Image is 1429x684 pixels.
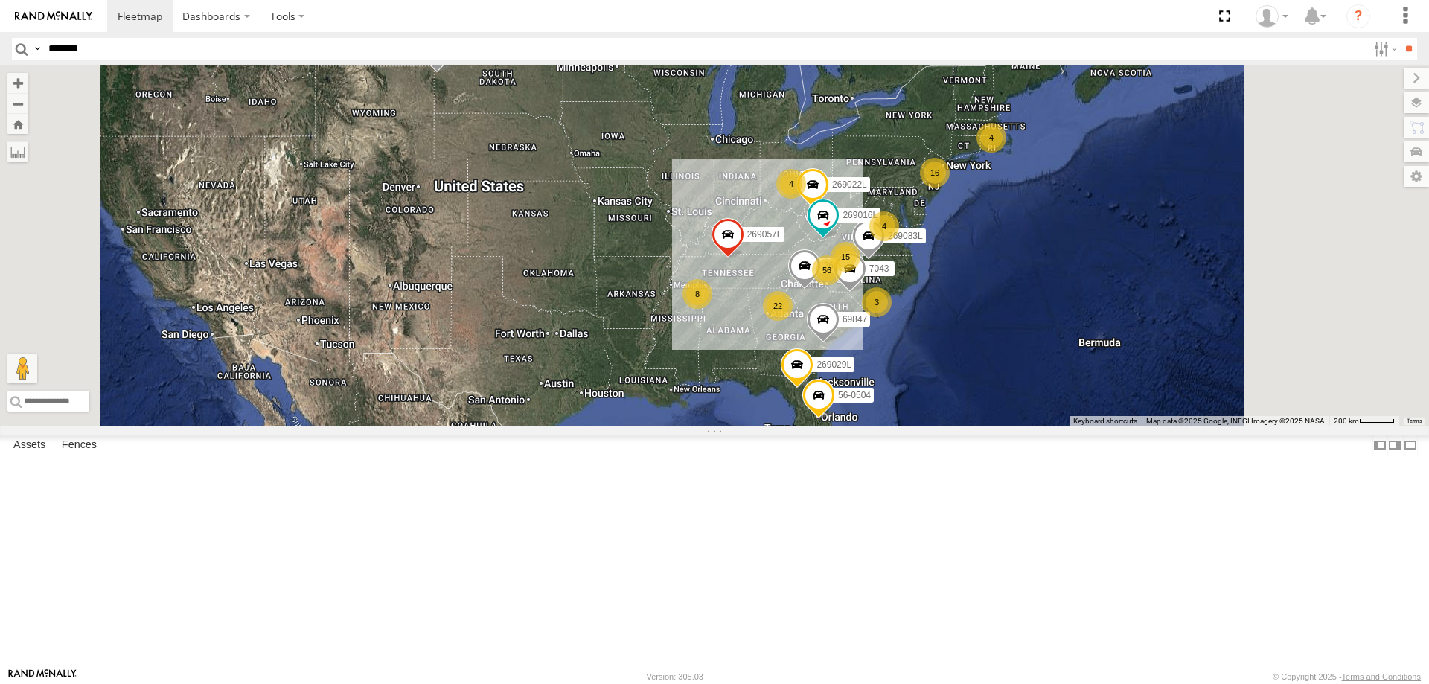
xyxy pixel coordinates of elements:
[812,255,842,285] div: 56
[7,73,28,93] button: Zoom in
[1404,166,1429,187] label: Map Settings
[1250,5,1294,28] div: Zack Abernathy
[869,211,899,241] div: 4
[1368,38,1400,60] label: Search Filter Options
[31,38,43,60] label: Search Query
[1342,672,1421,681] a: Terms and Conditions
[816,359,851,370] span: 269029L
[1346,4,1370,28] i: ?
[7,354,37,383] button: Drag Pegman onto the map to open Street View
[888,231,923,241] span: 269083L
[776,169,806,199] div: 4
[763,291,793,321] div: 22
[843,314,867,325] span: 69847
[1273,672,1421,681] div: © Copyright 2025 -
[15,11,92,22] img: rand-logo.svg
[1334,417,1359,425] span: 200 km
[838,390,871,400] span: 56-0504
[1146,417,1325,425] span: Map data ©2025 Google, INEGI Imagery ©2025 NASA
[6,435,53,456] label: Assets
[1329,416,1399,426] button: Map Scale: 200 km per 44 pixels
[7,93,28,114] button: Zoom out
[1407,418,1422,424] a: Terms
[54,435,104,456] label: Fences
[920,158,950,188] div: 16
[1372,435,1387,456] label: Dock Summary Table to the Left
[7,141,28,162] label: Measure
[843,210,877,220] span: 269016L
[682,279,712,309] div: 8
[1387,435,1402,456] label: Dock Summary Table to the Right
[976,123,1006,153] div: 4
[8,669,77,684] a: Visit our Website
[869,263,889,274] span: 7043
[747,229,782,240] span: 269057L
[1073,416,1137,426] button: Keyboard shortcuts
[831,242,860,272] div: 15
[862,287,892,317] div: 3
[647,672,703,681] div: Version: 305.03
[7,114,28,134] button: Zoom Home
[832,179,867,190] span: 269022L
[1403,435,1418,456] label: Hide Summary Table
